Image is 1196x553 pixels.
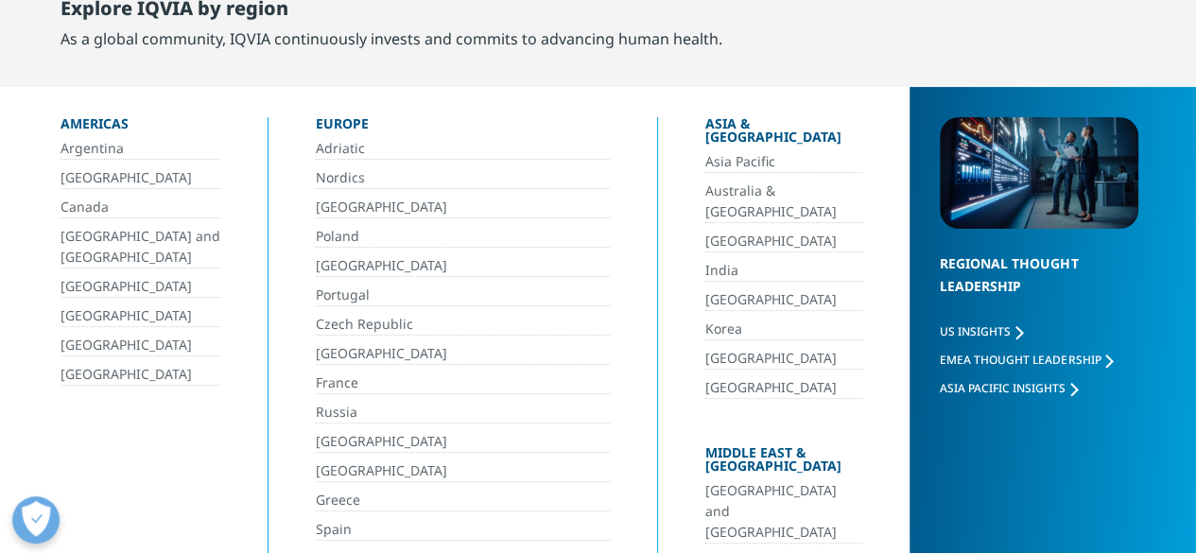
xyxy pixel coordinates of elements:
[940,117,1138,229] img: 2093_analyzing-data-using-big-screen-display-and-laptop.png
[316,490,610,511] a: Greece
[940,352,1101,368] span: EMEA Thought Leadership
[316,117,610,138] div: Europe
[61,27,722,50] div: As a global community, IQVIA continuously invests and commits to advancing human health.
[940,323,1023,339] a: US Insights
[61,117,220,138] div: Americas
[61,226,220,268] a: [GEOGRAPHIC_DATA] and [GEOGRAPHIC_DATA]
[705,289,863,311] a: [GEOGRAPHIC_DATA]
[705,377,863,399] a: [GEOGRAPHIC_DATA]
[61,305,220,327] a: [GEOGRAPHIC_DATA]
[940,323,1011,339] span: US Insights
[316,285,610,306] a: Portugal
[316,343,610,365] a: [GEOGRAPHIC_DATA]
[705,231,863,252] a: [GEOGRAPHIC_DATA]
[705,181,863,223] a: Australia & [GEOGRAPHIC_DATA]
[940,352,1113,368] a: EMEA Thought Leadership
[61,335,220,356] a: [GEOGRAPHIC_DATA]
[705,446,863,480] div: Middle East & [GEOGRAPHIC_DATA]
[940,252,1138,321] div: Regional Thought Leadership
[316,372,610,394] a: France
[940,380,1066,396] span: Asia Pacific Insights
[61,138,220,160] a: Argentina
[12,496,60,544] button: Open Preferences
[316,138,610,160] a: Adriatic
[316,226,610,248] a: Poland
[316,197,610,218] a: [GEOGRAPHIC_DATA]
[61,276,220,298] a: [GEOGRAPHIC_DATA]
[316,519,610,541] a: Spain
[705,348,863,370] a: [GEOGRAPHIC_DATA]
[61,167,220,189] a: [GEOGRAPHIC_DATA]
[705,480,863,544] a: [GEOGRAPHIC_DATA] and [GEOGRAPHIC_DATA]
[61,364,220,386] a: [GEOGRAPHIC_DATA]
[316,167,610,189] a: Nordics
[316,431,610,453] a: [GEOGRAPHIC_DATA]
[705,151,863,173] a: Asia Pacific
[940,380,1078,396] a: Asia Pacific Insights
[705,260,863,282] a: India
[316,460,610,482] a: [GEOGRAPHIC_DATA]
[316,255,610,277] a: [GEOGRAPHIC_DATA]
[316,314,610,336] a: Czech Republic
[705,319,863,340] a: Korea
[316,402,610,423] a: Russia
[705,117,863,151] div: Asia & [GEOGRAPHIC_DATA]
[61,197,220,218] a: Canada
